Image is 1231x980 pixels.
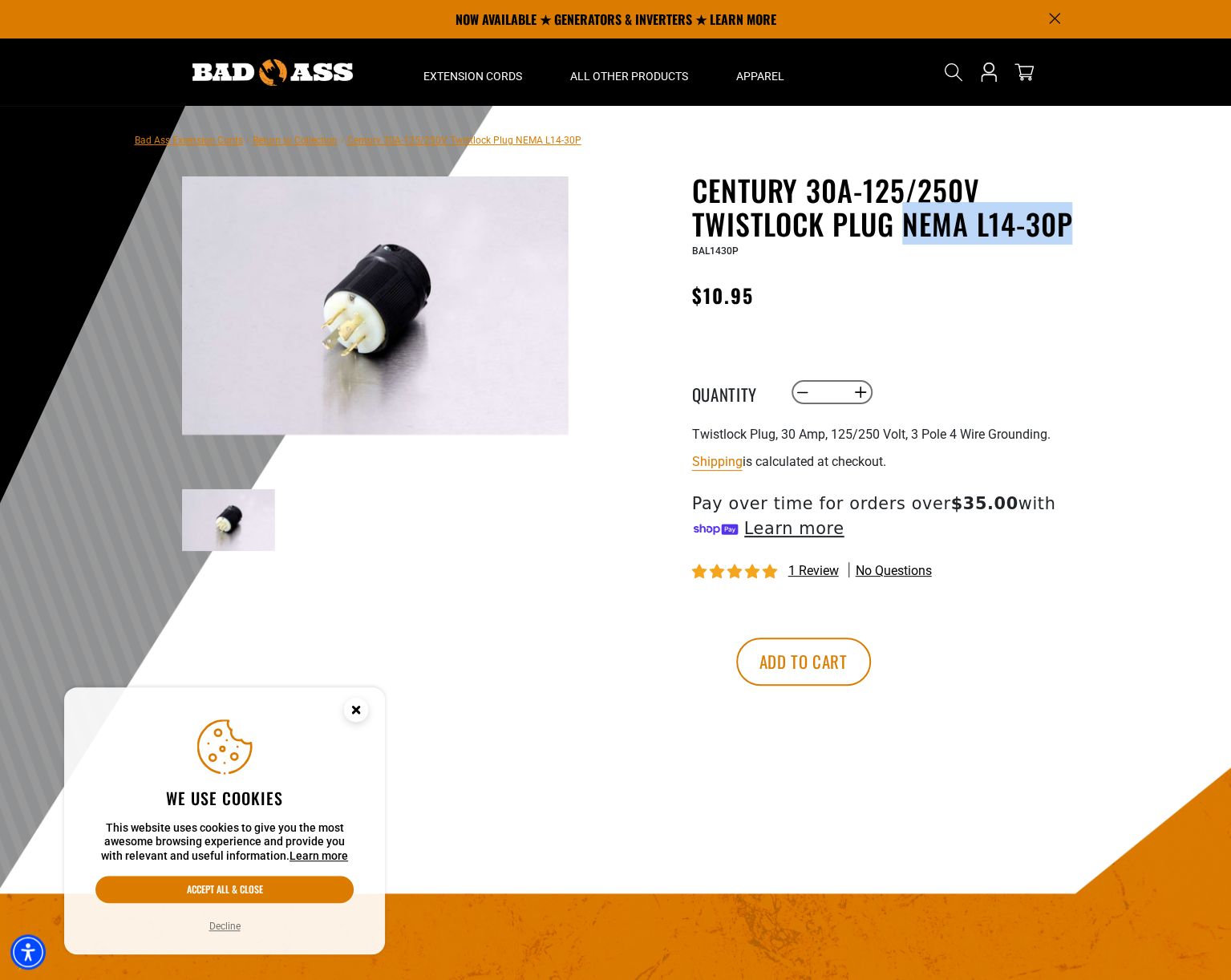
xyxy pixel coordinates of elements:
[736,69,784,83] span: Apparel
[736,638,871,686] button: Add to cart
[135,130,581,149] nav: breadcrumbs
[692,565,780,580] span: 5.00 stars
[95,876,354,903] button: Accept all & close
[246,135,249,146] span: ›
[192,59,353,86] img: Bad Ass Extension Cords
[546,38,712,106] summary: All Other Products
[327,687,385,737] button: Close this option
[692,382,772,403] label: Quantity
[95,821,354,864] p: This website uses cookies to give you the most awesome browsing experience and provide you with r...
[692,245,739,257] span: BAL1430P
[1011,63,1037,82] a: cart
[204,918,245,934] button: Decline
[423,69,522,83] span: Extension Cords
[692,281,754,310] span: $10.95
[712,38,808,106] summary: Apparel
[399,38,546,106] summary: Extension Cords
[64,687,385,955] aside: Cookie Consent
[692,173,1085,241] h1: Century 30A-125/250V Twistlock Plug NEMA L14-30P
[976,38,1002,106] a: Open this option
[341,135,344,146] span: ›
[941,59,966,85] summary: Search
[135,135,243,146] a: Bad Ass Extension Cords
[290,849,348,862] a: This website uses cookies to give you the most awesome browsing experience and provide you with r...
[692,427,1051,442] span: Twistlock Plug, 30 Amp, 125/250 Volt, 3 Pole 4 Wire Grounding.
[10,934,46,970] div: Accessibility Menu
[856,562,932,580] span: No questions
[570,69,688,83] span: All Other Products
[692,454,743,469] a: Shipping
[788,563,839,578] span: 1 review
[95,788,354,808] h2: We use cookies
[692,451,1085,472] div: is calculated at checkout.
[347,135,581,146] span: Century 30A-125/250V Twistlock Plug NEMA L14-30P
[253,135,338,146] a: Return to Collection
